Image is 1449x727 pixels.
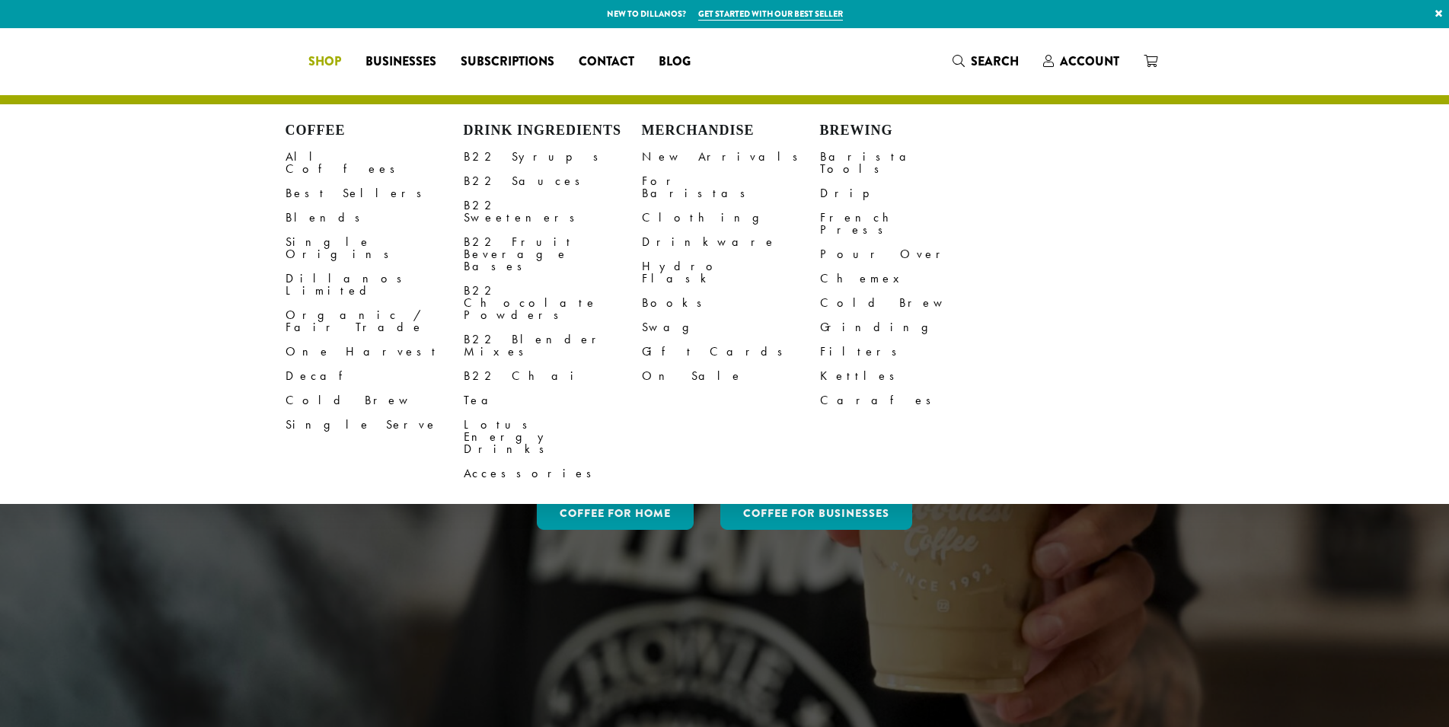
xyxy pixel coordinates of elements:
a: B22 Sweeteners [464,193,642,230]
a: B22 Chai [464,364,642,388]
a: One Harvest [286,340,464,364]
a: Shop [296,49,353,74]
span: Shop [308,53,341,72]
a: Single Origins [286,230,464,266]
a: B22 Fruit Beverage Bases [464,230,642,279]
a: Get started with our best seller [698,8,843,21]
span: Contact [579,53,634,72]
a: B22 Sauces [464,169,642,193]
span: Businesses [365,53,436,72]
a: Coffee for Home [537,498,694,530]
a: All Coffees [286,145,464,181]
a: Lotus Energy Drinks [464,413,642,461]
a: Clothing [642,206,820,230]
a: B22 Blender Mixes [464,327,642,364]
a: Blends [286,206,464,230]
a: Dillanos Limited [286,266,464,303]
a: Drinkware [642,230,820,254]
h4: Brewing [820,123,998,139]
a: Cold Brew [286,388,464,413]
a: Search [940,49,1031,74]
h4: Coffee [286,123,464,139]
a: Drip [820,181,998,206]
a: Gift Cards [642,340,820,364]
h4: Drink Ingredients [464,123,642,139]
a: Hydro Flask [642,254,820,291]
a: Accessories [464,461,642,486]
a: B22 Syrups [464,145,642,169]
a: Decaf [286,364,464,388]
h4: Merchandise [642,123,820,139]
a: Barista Tools [820,145,998,181]
a: Filters [820,340,998,364]
a: Swag [642,315,820,340]
span: Subscriptions [461,53,554,72]
a: Organic / Fair Trade [286,303,464,340]
a: Coffee For Businesses [720,498,912,530]
a: B22 Chocolate Powders [464,279,642,327]
a: Pour Over [820,242,998,266]
a: Tea [464,388,642,413]
span: Search [971,53,1019,70]
a: French Press [820,206,998,242]
a: Carafes [820,388,998,413]
a: Cold Brew [820,291,998,315]
span: Blog [659,53,691,72]
a: Single Serve [286,413,464,437]
a: Best Sellers [286,181,464,206]
a: Grinding [820,315,998,340]
a: For Baristas [642,169,820,206]
a: New Arrivals [642,145,820,169]
a: Chemex [820,266,998,291]
span: Account [1060,53,1119,70]
a: On Sale [642,364,820,388]
a: Kettles [820,364,998,388]
a: Books [642,291,820,315]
